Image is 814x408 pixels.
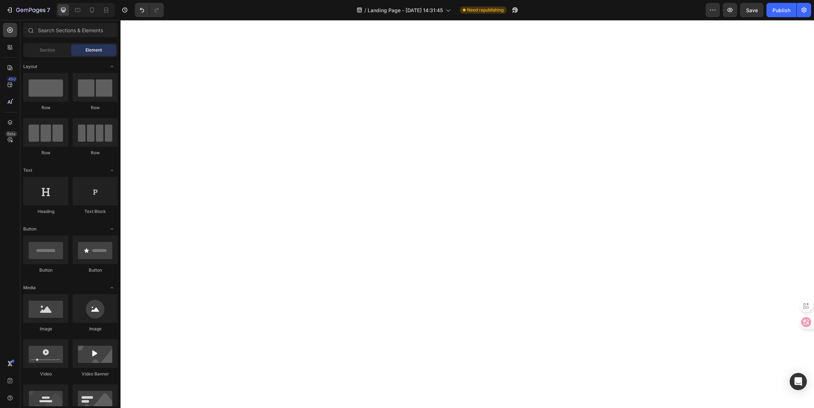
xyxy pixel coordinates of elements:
[23,105,68,111] div: Row
[23,63,37,70] span: Layout
[40,47,55,53] span: Section
[740,3,764,17] button: Save
[47,6,50,14] p: 7
[364,6,366,14] span: /
[135,3,164,17] div: Undo/Redo
[766,3,796,17] button: Publish
[23,267,68,273] div: Button
[73,105,118,111] div: Row
[73,326,118,332] div: Image
[23,23,118,37] input: Search Sections & Elements
[23,167,32,174] span: Text
[746,7,758,13] span: Save
[85,47,102,53] span: Element
[106,282,118,293] span: Toggle open
[73,150,118,156] div: Row
[23,285,36,291] span: Media
[23,150,68,156] div: Row
[106,223,118,235] span: Toggle open
[23,326,68,332] div: Image
[73,208,118,215] div: Text Block
[121,20,814,408] iframe: Design area
[368,6,443,14] span: Landing Page - [DATE] 14:31:45
[467,7,504,13] span: Need republishing
[106,165,118,176] span: Toggle open
[23,371,68,377] div: Video
[73,371,118,377] div: Video Banner
[790,373,807,390] div: Open Intercom Messenger
[23,208,68,215] div: Heading
[106,61,118,72] span: Toggle open
[5,131,17,137] div: Beta
[73,267,118,273] div: Button
[3,3,53,17] button: 7
[23,226,36,232] span: Button
[7,76,17,82] div: 450
[773,6,790,14] div: Publish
